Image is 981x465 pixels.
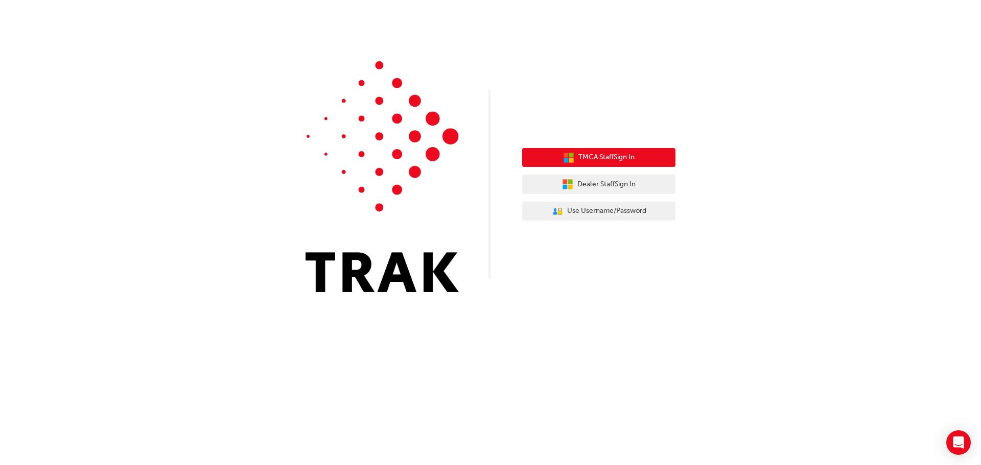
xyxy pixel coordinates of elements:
[578,152,635,163] span: TMCA Staff Sign In
[522,202,675,221] button: Use Username/Password
[522,148,675,167] button: TMCA StaffSign In
[522,175,675,194] button: Dealer StaffSign In
[577,179,636,190] span: Dealer Staff Sign In
[567,205,646,217] span: Use Username/Password
[946,430,971,455] div: Open Intercom Messenger
[306,61,459,292] img: Trak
